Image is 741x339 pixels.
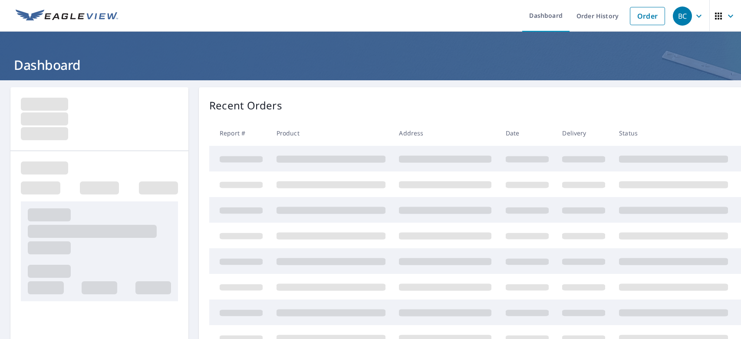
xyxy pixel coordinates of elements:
th: Report # [209,120,270,146]
th: Date [499,120,556,146]
a: Order [630,7,665,25]
th: Delivery [555,120,612,146]
th: Address [392,120,498,146]
img: EV Logo [16,10,118,23]
h1: Dashboard [10,56,731,74]
th: Product [270,120,392,146]
th: Status [612,120,735,146]
p: Recent Orders [209,98,282,113]
div: BC [673,7,692,26]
